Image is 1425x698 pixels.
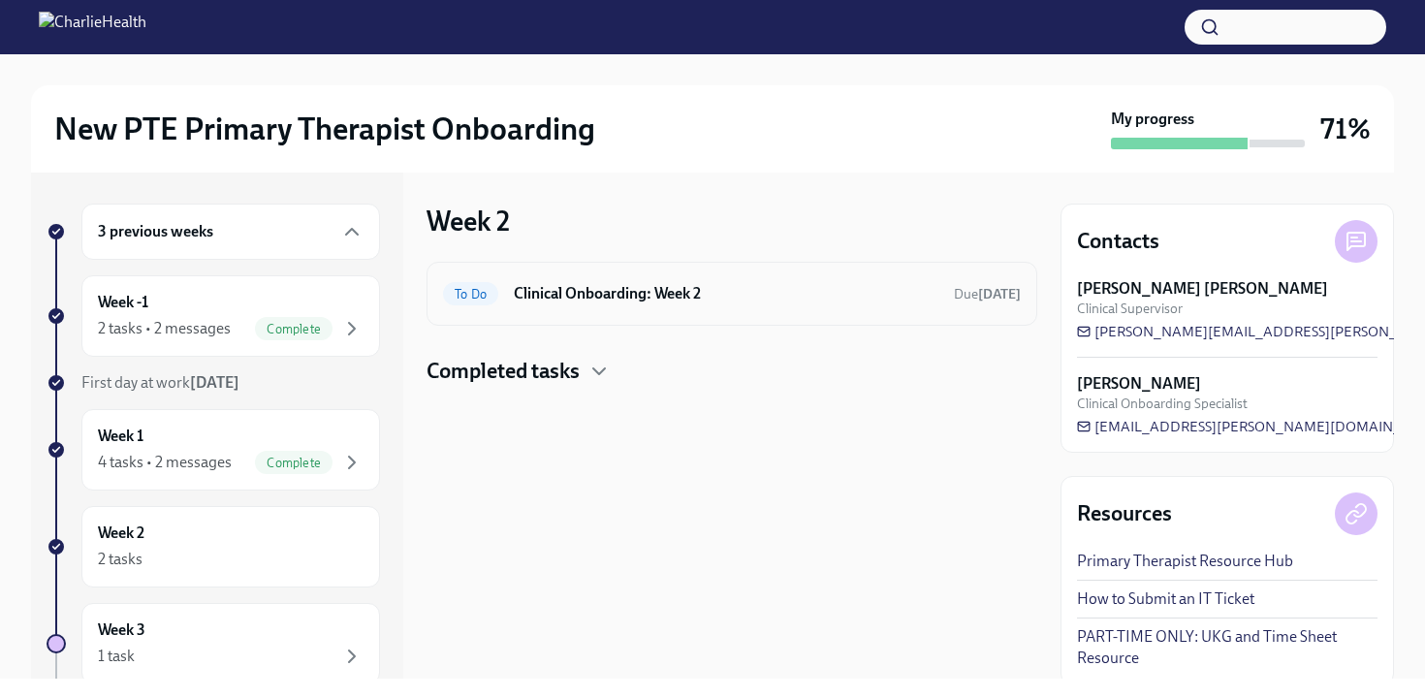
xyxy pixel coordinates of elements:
h6: Clinical Onboarding: Week 2 [514,283,938,304]
a: Primary Therapist Resource Hub [1077,551,1293,572]
h6: Week 3 [98,619,145,641]
strong: [DATE] [978,286,1021,302]
h4: Contacts [1077,227,1159,256]
h6: Week 2 [98,523,144,544]
a: Week 31 task [47,603,380,684]
strong: [PERSON_NAME] [1077,373,1201,395]
span: Clinical Onboarding Specialist [1077,395,1248,413]
a: PART-TIME ONLY: UKG and Time Sheet Resource [1077,626,1377,669]
div: 3 previous weeks [81,204,380,260]
img: CharlieHealth [39,12,146,43]
div: Completed tasks [427,357,1037,386]
strong: [PERSON_NAME] [PERSON_NAME] [1077,278,1328,300]
h3: 71% [1320,111,1371,146]
a: First day at work[DATE] [47,372,380,394]
strong: [DATE] [190,373,239,392]
span: September 27th, 2025 10:00 [954,285,1021,303]
a: Week -12 tasks • 2 messagesComplete [47,275,380,357]
div: 2 tasks • 2 messages [98,318,231,339]
span: Due [954,286,1021,302]
h6: Week -1 [98,292,148,313]
span: To Do [443,287,498,301]
h4: Resources [1077,499,1172,528]
span: Complete [255,322,332,336]
h2: New PTE Primary Therapist Onboarding [54,110,595,148]
a: To DoClinical Onboarding: Week 2Due[DATE] [443,278,1021,309]
h6: 3 previous weeks [98,221,213,242]
a: Week 22 tasks [47,506,380,587]
h4: Completed tasks [427,357,580,386]
span: Complete [255,456,332,470]
div: 2 tasks [98,549,142,570]
a: How to Submit an IT Ticket [1077,588,1254,610]
h3: Week 2 [427,204,510,238]
span: Clinical Supervisor [1077,300,1183,318]
h6: Week 1 [98,426,143,447]
span: First day at work [81,373,239,392]
div: 4 tasks • 2 messages [98,452,232,473]
strong: My progress [1111,109,1194,130]
div: 1 task [98,646,135,667]
a: Week 14 tasks • 2 messagesComplete [47,409,380,491]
